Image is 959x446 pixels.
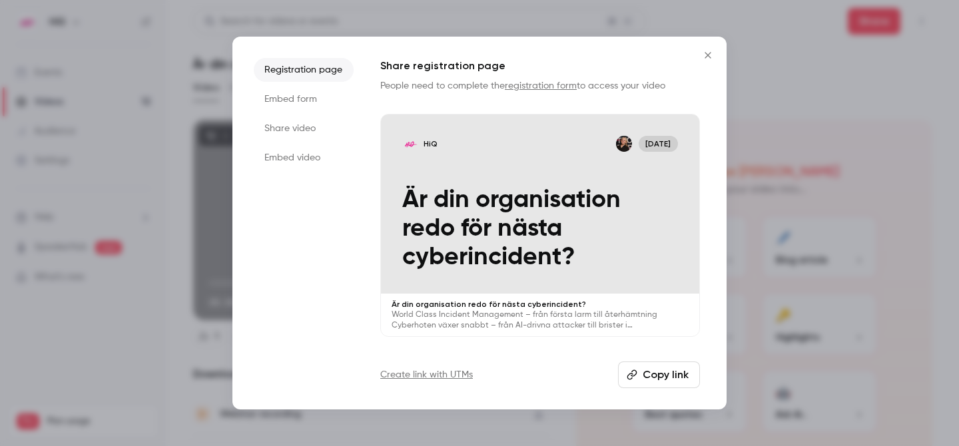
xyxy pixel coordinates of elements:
[402,136,418,152] img: Är din organisation redo för nästa cyberincident?
[254,146,354,170] li: Embed video
[505,81,577,91] a: registration form
[618,361,700,388] button: Copy link
[616,136,632,152] img: Pernilla Rönn
[392,299,689,310] p: Är din organisation redo för nästa cyberincident?
[380,58,700,74] h1: Share registration page
[380,368,473,381] a: Create link with UTMs
[254,58,354,82] li: Registration page
[424,138,438,149] p: HiQ
[380,79,700,93] p: People need to complete the to access your video
[695,42,721,69] button: Close
[402,186,678,272] p: Är din organisation redo för nästa cyberincident?
[392,310,689,331] p: World Class Incident Management – från första larm till återhämtning Cyberhoten växer snabbt – fr...
[639,136,678,152] span: [DATE]
[254,87,354,111] li: Embed form
[254,116,354,140] li: Share video
[380,114,700,337] a: Är din organisation redo för nästa cyberincident?HiQPernilla Rönn[DATE]Är din organisation redo f...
